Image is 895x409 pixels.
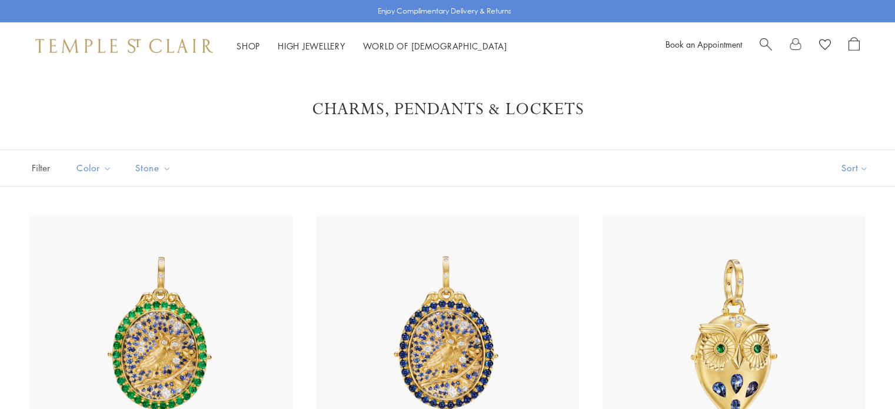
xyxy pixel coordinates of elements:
[815,150,895,186] button: Show sort by
[35,39,213,53] img: Temple St. Clair
[68,155,121,181] button: Color
[278,40,345,52] a: High JewelleryHigh Jewellery
[47,99,848,120] h1: Charms, Pendants & Lockets
[363,40,507,52] a: World of [DEMOGRAPHIC_DATA]World of [DEMOGRAPHIC_DATA]
[129,161,180,175] span: Stone
[237,39,507,54] nav: Main navigation
[378,5,511,17] p: Enjoy Complimentary Delivery & Returns
[127,155,180,181] button: Stone
[666,38,742,50] a: Book an Appointment
[237,40,260,52] a: ShopShop
[760,37,772,55] a: Search
[849,37,860,55] a: Open Shopping Bag
[71,161,121,175] span: Color
[819,37,831,55] a: View Wishlist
